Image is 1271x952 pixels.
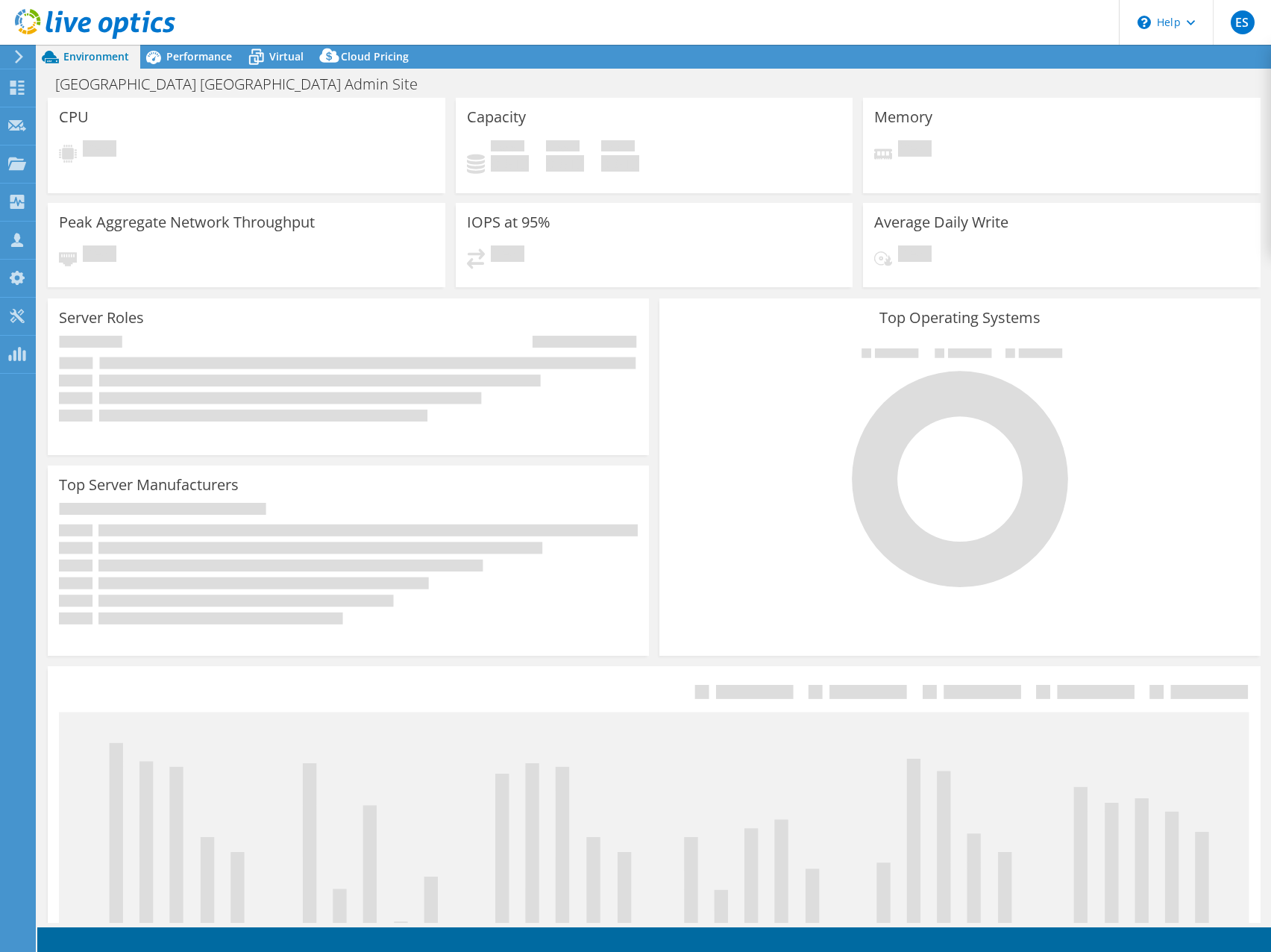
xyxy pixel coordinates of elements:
span: Free [546,140,580,155]
h4: 0 GiB [491,155,529,172]
span: Performance [166,49,232,63]
h3: IOPS at 95% [467,214,550,231]
h4: 0 GiB [546,155,584,172]
h3: CPU [59,109,89,125]
span: ES [1231,10,1255,34]
span: Pending [898,245,932,266]
span: Virtual [269,49,304,63]
h3: Top Operating Systems [671,310,1249,326]
span: Pending [898,140,932,160]
span: Pending [83,140,116,160]
svg: \n [1137,16,1151,29]
h4: 0 GiB [601,155,639,172]
h3: Average Daily Write [874,214,1008,231]
h1: [GEOGRAPHIC_DATA] [GEOGRAPHIC_DATA] Admin Site [48,76,441,93]
h3: Server Roles [59,310,144,326]
h3: Top Server Manufacturers [59,477,239,493]
span: Pending [83,245,116,266]
span: Cloud Pricing [341,49,409,63]
span: Total [601,140,635,155]
h3: Capacity [467,109,526,125]
h3: Memory [874,109,932,125]
span: Environment [63,49,129,63]
span: Pending [491,245,524,266]
h3: Peak Aggregate Network Throughput [59,214,315,231]
span: Used [491,140,524,155]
